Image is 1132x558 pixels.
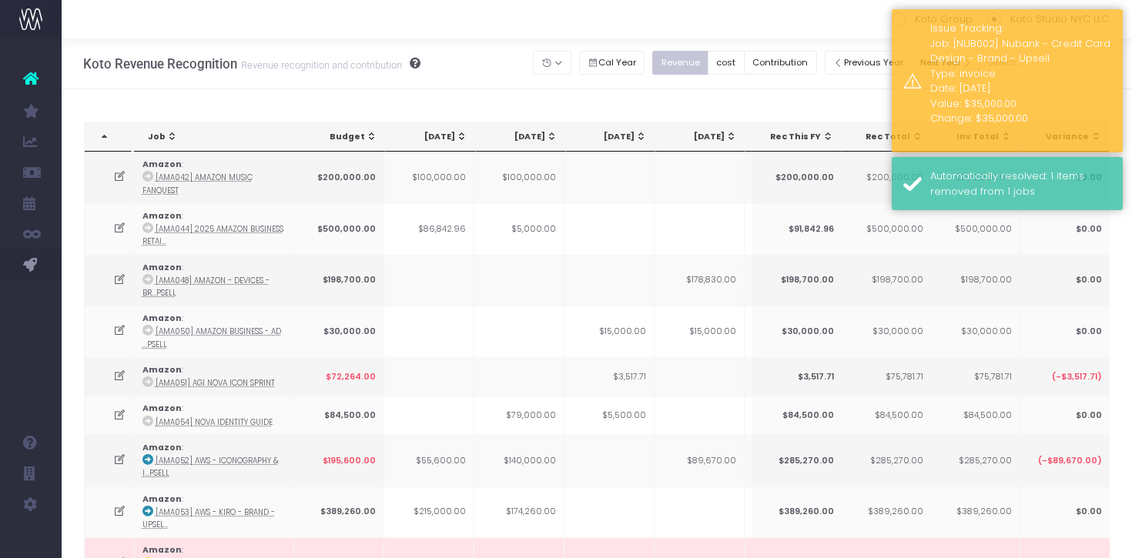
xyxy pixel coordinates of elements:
td: $389,260.00 [929,486,1020,538]
small: Revenue recognition and contribution [237,56,402,72]
h3: Koto Revenue Recognition [83,56,420,72]
td: $389,260.00 [841,486,931,538]
button: Previous Year [825,51,913,75]
strong: Amazon [142,210,182,222]
td: $84,500.00 [841,396,931,434]
td: $0.00 [1020,396,1110,434]
button: Contribution [744,51,817,75]
abbr: [AMA051] AGI Nova Icon Sprint [156,378,275,388]
strong: Amazon [142,544,182,556]
th: : activate to sort column descending [85,122,132,152]
td: $55,600.00 [384,435,474,486]
strong: Amazon [142,403,182,414]
abbr: [AMA053] AWS - Kiro - Brand - Upsell [142,507,275,530]
abbr: [AMA042] Amazon Music FanQuest [142,172,253,195]
th: Jul 25: activate to sort column ascending [655,122,745,152]
abbr: [AMA054] Nova Identity Guide [156,417,273,427]
td: $200,000.00 [752,152,842,203]
abbr: [AMA044] 2025 Amazon Business Retainer [142,224,283,246]
td: : [135,306,294,357]
td: $30,000.00 [841,306,931,357]
td: $198,700.00 [841,255,931,306]
td: $500,000.00 [841,203,931,255]
td: $389,260.00 [752,486,842,538]
td: : [135,255,294,306]
strong: Amazon [142,364,182,376]
td: $84,500.00 [752,396,842,434]
abbr: [AMA048] Amazon - Devices - Brand - Upsell [142,276,270,298]
td: $75,781.71 [929,357,1020,396]
div: [DATE] [669,131,737,143]
td: $200,000.00 [841,152,931,203]
strong: Amazon [142,159,182,170]
td: $195,600.00 [294,435,384,486]
td: $15,000.00 [655,306,745,357]
div: Rec Total [856,131,923,143]
div: Job [148,131,290,143]
div: Rec This FY [766,131,834,143]
td: $500,000.00 [294,203,384,255]
button: cost [708,51,745,75]
td: $5,500.00 [564,396,655,434]
strong: Amazon [142,312,182,324]
div: Automatically resolved: 1 items removed from 1 jobs [930,169,1111,199]
td: $0.00 [1020,255,1110,306]
td: $178,830.00 [655,255,745,306]
td: $0.00 [1020,486,1110,538]
td: : [135,357,294,396]
span: (-$89,670.00) [1037,455,1101,467]
th: May 25: activate to sort column ascending [476,122,566,152]
td: $100,000.00 [474,152,564,203]
div: Small button group [652,47,824,79]
td: $389,260.00 [294,486,384,538]
td: : [135,435,294,486]
div: [DATE] [400,131,467,143]
td: $200,000.00 [294,152,384,203]
td: $0.00 [1020,203,1110,255]
td: $198,700.00 [294,255,384,306]
td: $285,270.00 [929,435,1020,486]
td: $3,517.71 [564,357,655,396]
td: $198,700.00 [929,255,1020,306]
td: $84,500.00 [929,396,1020,434]
td: $79,000.00 [474,396,564,434]
th: Rec This FY: activate to sort column ascending [752,122,842,152]
th: Budget: activate to sort column ascending [296,122,386,152]
td: $140,000.00 [474,435,564,486]
td: $84,500.00 [294,396,384,434]
th: Rec Total: activate to sort column ascending [842,122,932,152]
th: Jun 25: activate to sort column ascending [566,122,656,152]
td: $72,264.00 [294,357,384,396]
td: : [135,203,294,255]
td: $15,000.00 [564,306,655,357]
td: $91,842.96 [752,203,842,255]
strong: Amazon [142,493,182,505]
td: $285,270.00 [841,435,931,486]
td: $198,700.00 [752,255,842,306]
td: $3,517.71 [752,357,842,396]
td: $19,870.00 [745,255,835,306]
td: $285,270.00 [752,435,842,486]
td: $215,000.00 [384,486,474,538]
div: Issue Tracking: Job: [NUB002] Nubank - Credit Card Design - Brand - Upsell Type: invoice Date: [D... [930,21,1111,141]
div: [DATE] [490,131,558,143]
button: Cal Year [579,51,645,75]
td: $500,000.00 [929,203,1020,255]
td: $174,260.00 [474,486,564,538]
div: Small button group [579,47,653,79]
td: $86,842.96 [384,203,474,255]
td: $0.00 [1020,306,1110,357]
td: $75,781.71 [841,357,931,396]
button: Revenue [652,51,708,75]
strong: Amazon [142,262,182,273]
div: [DATE] [580,131,648,143]
div: Budget [310,131,377,143]
abbr: [AMA050] Amazon Business - Ad Hoc Support - Brand - Upsell [142,326,281,349]
td: $30,000.00 [752,306,842,357]
td: $89,670.00 [655,435,745,486]
span: (-$3,517.71) [1051,371,1101,383]
th: Job: activate to sort column ascending [134,122,298,152]
td: $30,000.00 [294,306,384,357]
td: : [135,152,294,203]
td: $30,000.00 [929,306,1020,357]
